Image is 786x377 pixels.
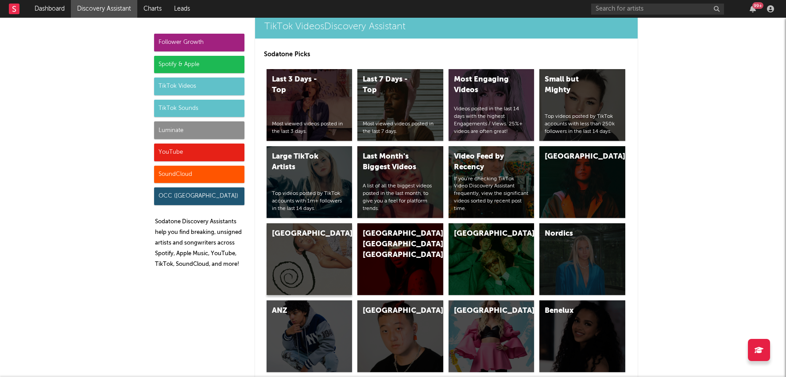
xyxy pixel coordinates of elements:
[449,69,534,141] a: Most Engaging VideosVideos posted in the last 14 days with the highest Engagements / Views. 25%+ ...
[267,300,352,372] a: ANZ
[272,229,332,239] div: [GEOGRAPHIC_DATA]
[154,166,244,183] div: SoundCloud
[545,152,605,162] div: [GEOGRAPHIC_DATA]
[363,229,423,260] div: [GEOGRAPHIC_DATA], [GEOGRAPHIC_DATA], [GEOGRAPHIC_DATA]
[264,49,629,60] p: Sodatone Picks
[267,223,352,295] a: [GEOGRAPHIC_DATA]
[591,4,724,15] input: Search for artists
[363,306,423,316] div: [GEOGRAPHIC_DATA]
[357,69,443,141] a: Last 7 Days - TopMost viewed videos posted in the last 7 days.
[267,146,352,218] a: Large TikTok ArtistsTop videos posted by TikTok accounts with 1m+ followers in the last 14 days.
[357,146,443,218] a: Last Month's Biggest VideosA list of all the biggest videos posted in the last month, to give you...
[363,183,438,212] div: A list of all the biggest videos posted in the last month, to give you a feel for platform trends.
[545,74,605,96] div: Small but Mighty
[357,223,443,295] a: [GEOGRAPHIC_DATA], [GEOGRAPHIC_DATA], [GEOGRAPHIC_DATA]
[154,100,244,117] div: TikTok Sounds
[154,144,244,161] div: YouTube
[272,74,332,96] div: Last 3 Days - Top
[454,74,514,96] div: Most Engaging Videos
[539,69,625,141] a: Small but MightyTop videos posted by TikTok accounts with less than 250k followers in the last 14...
[154,121,244,139] div: Luminate
[539,223,625,295] a: Nordics
[255,15,638,39] a: TikTok VideosDiscovery Assistant
[752,2,763,9] div: 99 +
[155,217,244,270] p: Sodatone Discovery Assistants help you find breaking, unsigned artists and songwriters across Spo...
[357,300,443,372] a: [GEOGRAPHIC_DATA]
[545,229,605,239] div: Nordics
[454,152,514,173] div: Video Feed by Recency
[267,69,352,141] a: Last 3 Days - TopMost viewed videos posted in the last 3 days.
[750,5,756,12] button: 99+
[545,306,605,316] div: Benelux
[454,229,514,239] div: [GEOGRAPHIC_DATA]
[363,152,423,173] div: Last Month's Biggest Videos
[539,300,625,372] a: Benelux
[154,187,244,205] div: OCC ([GEOGRAPHIC_DATA])
[449,223,534,295] a: [GEOGRAPHIC_DATA]
[454,306,514,316] div: [GEOGRAPHIC_DATA]
[272,190,347,212] div: Top videos posted by TikTok accounts with 1m+ followers in the last 14 days.
[272,306,332,316] div: ANZ
[454,105,529,135] div: Videos posted in the last 14 days with the highest Engagements / Views. 25%+ videos are often great!
[545,113,620,135] div: Top videos posted by TikTok accounts with less than 250k followers in the last 14 days.
[454,175,529,213] div: If you're checking TikTok Video Discovery Assistant frequently, view the significant videos sorte...
[272,120,347,136] div: Most viewed videos posted in the last 3 days.
[272,152,332,173] div: Large TikTok Artists
[539,146,625,218] a: [GEOGRAPHIC_DATA]
[154,56,244,74] div: Spotify & Apple
[449,300,534,372] a: [GEOGRAPHIC_DATA]
[154,34,244,51] div: Follower Growth
[154,78,244,95] div: TikTok Videos
[363,120,438,136] div: Most viewed videos posted in the last 7 days.
[363,74,423,96] div: Last 7 Days - Top
[449,146,534,218] a: Video Feed by RecencyIf you're checking TikTok Video Discovery Assistant frequently, view the sig...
